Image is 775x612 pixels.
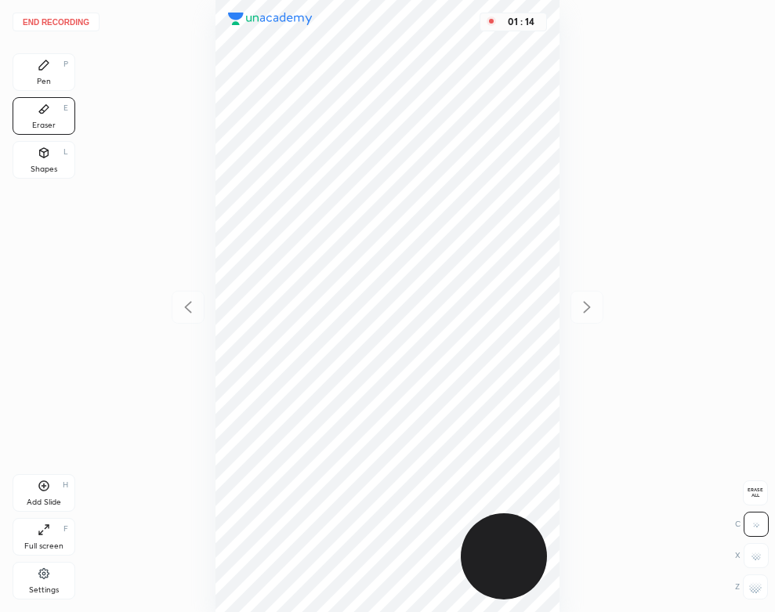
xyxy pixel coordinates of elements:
[29,586,59,594] div: Settings
[63,148,68,156] div: L
[63,525,68,533] div: F
[735,512,769,537] div: C
[228,13,313,25] img: logo.38c385cc.svg
[13,13,100,31] button: End recording
[502,16,540,27] div: 01 : 14
[63,60,68,68] div: P
[735,543,769,568] div: X
[24,542,63,550] div: Full screen
[63,481,68,489] div: H
[37,78,51,85] div: Pen
[32,121,56,129] div: Eraser
[735,574,768,599] div: Z
[31,165,57,173] div: Shapes
[744,487,767,498] span: Erase all
[63,104,68,112] div: E
[27,498,61,506] div: Add Slide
